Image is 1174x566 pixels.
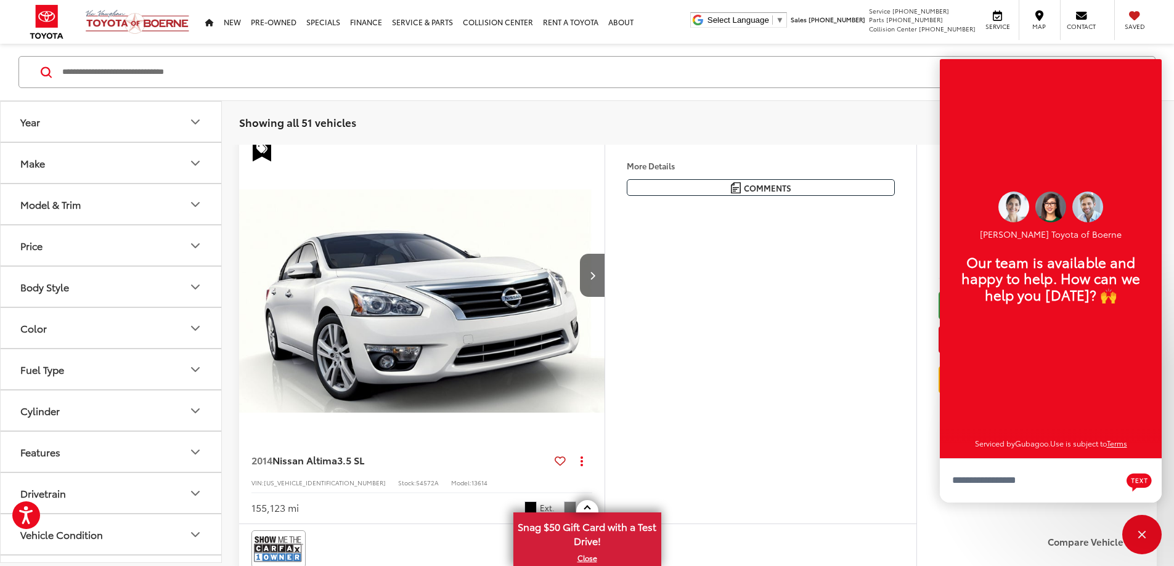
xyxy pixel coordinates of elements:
[939,207,1135,238] span: $7,200
[731,182,741,193] img: Comments
[939,366,1135,394] a: Value Your Trade
[451,478,471,487] span: Model:
[1,308,222,348] button: ColorColor
[939,291,1135,319] a: Check Availability
[61,57,1078,87] input: Search by Make, Model, or Keyword
[337,453,364,467] span: 3.5 SL
[1122,515,1162,554] div: Close
[776,15,784,25] span: ▼
[238,138,606,413] div: 2014 Nissan Altima 3.5 SL 0
[1121,22,1148,31] span: Saved
[1,102,222,142] button: YearYear
[919,24,976,33] span: [PHONE_NUMBER]
[1,432,222,472] button: FeaturesFeatures
[251,453,272,467] span: 2014
[238,138,606,413] img: 2014 Nissan Altima 3.5 SL
[251,501,299,515] div: 155,123 mi
[869,15,884,24] span: Parts
[1050,438,1107,448] span: Use is subject to
[20,157,45,169] div: Make
[1078,57,1134,87] button: Search
[952,254,1149,302] p: Our team is available and happy to help. How can we help you [DATE]? 🙌
[707,15,784,25] a: Select Language​
[251,478,264,487] span: VIN:
[581,456,583,466] span: dropdown dots
[251,453,550,467] a: 2014Nissan Altima3.5 SL
[272,453,337,467] span: Nissan Altima
[571,450,592,471] button: Actions
[20,528,103,540] div: Vehicle Condition
[1,349,222,389] button: Fuel TypeFuel Type
[20,405,60,416] div: Cylinder
[791,15,807,24] span: Sales
[707,15,769,25] span: Select Language
[188,527,203,542] div: Vehicle Condition
[984,22,1011,31] span: Service
[20,198,81,210] div: Model & Trim
[1,184,222,224] button: Model & TrimModel & Trim
[20,240,43,251] div: Price
[869,6,891,15] span: Service
[1048,536,1144,549] label: Compare Vehicle
[580,254,605,297] button: Next image
[1,514,222,554] button: Vehicle ConditionVehicle Condition
[1067,22,1096,31] span: Contact
[239,114,356,129] span: Showing all 51 vehicles
[471,478,487,487] span: 13614
[20,446,60,458] div: Features
[809,15,865,24] span: [PHONE_NUMBER]
[20,281,69,293] div: Body Style
[939,326,1135,354] button: Get Price Now
[20,363,64,375] div: Fuel Type
[1127,472,1152,491] svg: Text
[1,390,222,431] button: CylinderCylinder
[188,445,203,459] div: Features
[744,182,791,194] span: Comments
[188,156,203,171] div: Make
[188,115,203,129] div: Year
[952,228,1149,240] p: [PERSON_NAME] Toyota of Boerne
[1,225,222,265] button: PricePrice
[772,15,773,25] span: ​
[188,238,203,253] div: Price
[940,458,1162,503] textarea: Type your message
[264,478,386,487] span: [US_VEHICLE_IDENTIFICATION_NUMBER]
[1107,438,1127,448] a: Terms
[627,161,895,170] h4: More Details
[416,478,439,487] span: 54572A
[939,244,1135,256] span: [DATE] Price:
[188,197,203,212] div: Model & Trim
[886,15,943,24] span: [PHONE_NUMBER]
[398,478,416,487] span: Stock:
[975,438,1015,448] span: Serviced by
[1072,192,1103,222] img: Operator 3
[1,143,222,183] button: MakeMake
[188,403,203,418] div: Cylinder
[1,267,222,307] button: Body StyleBody Style
[85,9,190,34] img: Vic Vaughan Toyota of Boerne
[188,321,203,336] div: Color
[188,486,203,501] div: Drivetrain
[892,6,949,15] span: [PHONE_NUMBER]
[188,362,203,377] div: Fuel Type
[20,116,40,127] div: Year
[1122,515,1162,554] button: Toggle Chat Window
[1,473,222,513] button: DrivetrainDrivetrain
[20,322,47,334] div: Color
[998,192,1029,222] img: Operator 2
[1025,22,1053,31] span: Map
[20,487,66,499] div: Drivetrain
[1123,467,1156,495] button: Chat with SMS
[1035,192,1066,222] img: Operator 1
[1015,438,1050,448] a: Gubagoo.
[254,533,303,565] img: View CARFAX report
[238,138,606,413] a: 2014 Nissan Altima 3.5 SL2014 Nissan Altima 3.5 SL2014 Nissan Altima 3.5 SL2014 Nissan Altima 3.5 SL
[869,24,917,33] span: Collision Center
[188,280,203,294] div: Body Style
[515,514,660,551] span: Snag $50 Gift Card with a Test Drive!
[627,179,895,196] button: Comments
[253,138,271,161] span: Special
